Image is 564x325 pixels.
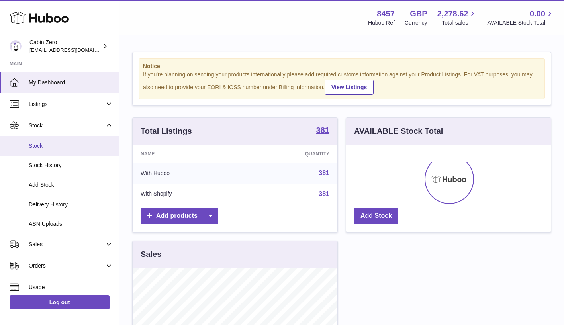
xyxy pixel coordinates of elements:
a: 0.00 AVAILABLE Stock Total [487,8,554,27]
span: My Dashboard [29,79,113,86]
span: 2,278.62 [437,8,468,19]
div: If you're planning on sending your products internationally please add required customs informati... [143,71,540,95]
span: Add Stock [29,181,113,189]
div: Currency [405,19,427,27]
h3: Sales [141,249,161,260]
a: 381 [319,190,329,197]
img: debbychu@cabinzero.com [10,40,22,52]
span: [EMAIL_ADDRESS][DOMAIN_NAME] [29,47,117,53]
span: 0.00 [530,8,545,19]
span: Stock [29,142,113,150]
a: 2,278.62 Total sales [437,8,478,27]
h3: Total Listings [141,126,192,137]
a: View Listings [325,80,374,95]
strong: 381 [316,126,329,134]
span: Stock [29,122,105,129]
h3: AVAILABLE Stock Total [354,126,443,137]
a: 381 [319,170,329,176]
span: ASN Uploads [29,220,113,228]
span: Orders [29,262,105,270]
a: 381 [316,126,329,136]
th: Name [133,145,243,163]
span: Delivery History [29,201,113,208]
span: Usage [29,284,113,291]
div: Cabin Zero [29,39,101,54]
div: Huboo Ref [368,19,395,27]
strong: Notice [143,63,540,70]
span: Listings [29,100,105,108]
td: With Huboo [133,163,243,184]
th: Quantity [243,145,337,163]
td: With Shopify [133,184,243,204]
a: Add Stock [354,208,398,224]
strong: GBP [410,8,427,19]
span: Sales [29,241,105,248]
strong: 8457 [377,8,395,19]
span: AVAILABLE Stock Total [487,19,554,27]
span: Total sales [442,19,477,27]
a: Add products [141,208,218,224]
span: Stock History [29,162,113,169]
a: Log out [10,295,110,309]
